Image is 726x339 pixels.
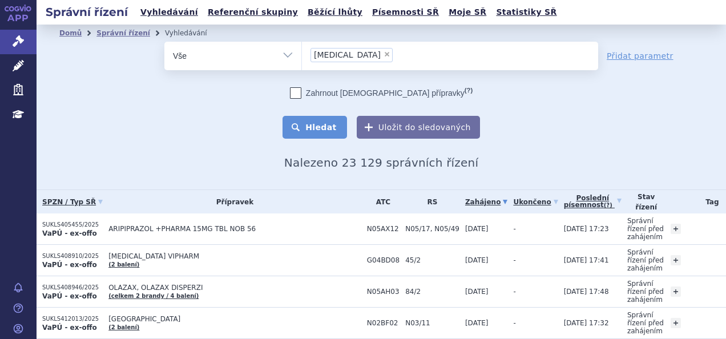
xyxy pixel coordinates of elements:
[304,5,366,20] a: Běžící lhůty
[367,225,400,233] span: N05AX12
[564,225,609,233] span: [DATE] 17:23
[513,288,515,296] span: -
[37,4,137,20] h2: Správní řízení
[367,256,400,264] span: G04BD08
[465,194,507,210] a: Zahájeno
[465,256,489,264] span: [DATE]
[108,252,361,260] span: [MEDICAL_DATA] VIPHARM
[42,221,103,229] p: SUKLS405455/2025
[96,29,150,37] a: Správní řízení
[42,292,97,300] strong: VaPÚ - ex-offo
[290,87,473,99] label: Zahrnout [DEMOGRAPHIC_DATA] přípravky
[165,25,222,42] li: Vyhledávání
[367,288,400,296] span: N05AH03
[671,318,681,328] a: +
[465,87,473,94] abbr: (?)
[204,5,301,20] a: Referenční skupiny
[405,288,459,296] span: 84/2
[42,252,103,260] p: SUKLS408910/2025
[369,5,442,20] a: Písemnosti SŘ
[396,47,444,62] input: [MEDICAL_DATA]
[108,293,199,299] a: (celkem 2 brandy / 4 balení)
[622,190,665,213] th: Stav řízení
[513,319,515,327] span: -
[108,315,361,323] span: [GEOGRAPHIC_DATA]
[42,315,103,323] p: SUKLS412013/2025
[314,51,381,59] span: [MEDICAL_DATA]
[367,319,400,327] span: N02BF02
[445,5,490,20] a: Moje SŘ
[564,190,622,213] a: Poslednípísemnost(?)
[108,261,139,268] a: (2 balení)
[671,224,681,234] a: +
[42,324,97,332] strong: VaPÚ - ex-offo
[59,29,82,37] a: Domů
[405,256,459,264] span: 45/2
[627,311,664,335] span: Správní řízení před zahájením
[42,284,103,292] p: SUKLS408946/2025
[493,5,560,20] a: Statistiky SŘ
[361,190,400,213] th: ATC
[42,261,97,269] strong: VaPÚ - ex-offo
[513,194,558,210] a: Ukončeno
[604,202,612,209] abbr: (?)
[284,156,478,169] span: Nalezeno 23 129 správních řízení
[627,280,664,304] span: Správní řízení před zahájením
[108,284,361,292] span: OLAZAX, OLAZAX DISPERZI
[103,190,361,213] th: Přípravek
[627,217,664,241] span: Správní řízení před zahájením
[465,319,489,327] span: [DATE]
[108,324,139,330] a: (2 balení)
[564,288,609,296] span: [DATE] 17:48
[564,319,609,327] span: [DATE] 17:32
[384,51,390,58] span: ×
[607,50,673,62] a: Přidat parametr
[108,225,361,233] span: ARIPIPRAZOL +PHARMA 15MG TBL NOB 56
[564,256,609,264] span: [DATE] 17:41
[405,225,459,233] span: N05/17, N05/49
[513,225,515,233] span: -
[357,116,480,139] button: Uložit do sledovaných
[400,190,459,213] th: RS
[513,256,515,264] span: -
[465,225,489,233] span: [DATE]
[42,229,97,237] strong: VaPÚ - ex-offo
[283,116,347,139] button: Hledat
[42,194,103,210] a: SPZN / Typ SŘ
[671,255,681,265] a: +
[405,319,459,327] span: N03/11
[137,5,201,20] a: Vyhledávání
[627,248,664,272] span: Správní řízení před zahájením
[671,286,681,297] a: +
[465,288,489,296] span: [DATE]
